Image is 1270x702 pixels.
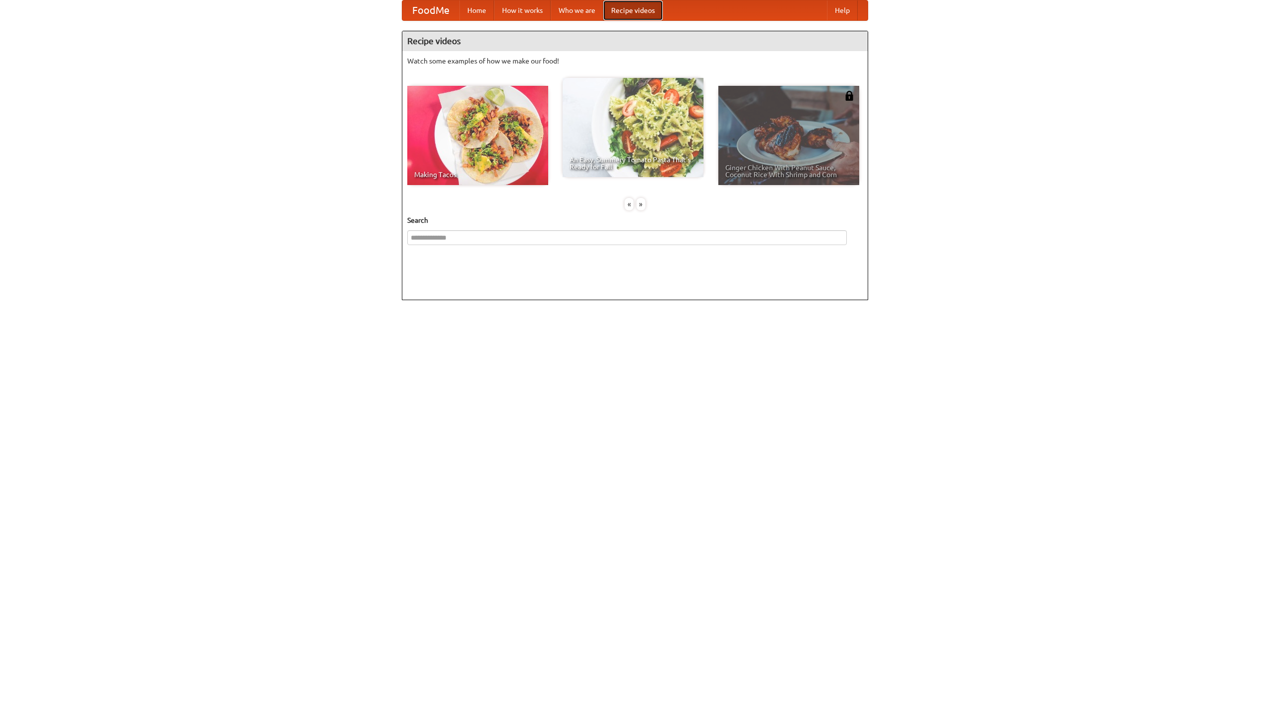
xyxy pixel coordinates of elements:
span: An Easy, Summery Tomato Pasta That's Ready for Fall [570,156,697,170]
a: Help [827,0,858,20]
span: Making Tacos [414,171,541,178]
a: FoodMe [402,0,459,20]
div: « [625,198,634,210]
a: Recipe videos [603,0,663,20]
h5: Search [407,215,863,225]
h4: Recipe videos [402,31,868,51]
div: » [636,198,645,210]
a: Home [459,0,494,20]
a: Making Tacos [407,86,548,185]
a: An Easy, Summery Tomato Pasta That's Ready for Fall [563,78,703,177]
a: Who we are [551,0,603,20]
a: How it works [494,0,551,20]
p: Watch some examples of how we make our food! [407,56,863,66]
img: 483408.png [844,91,854,101]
